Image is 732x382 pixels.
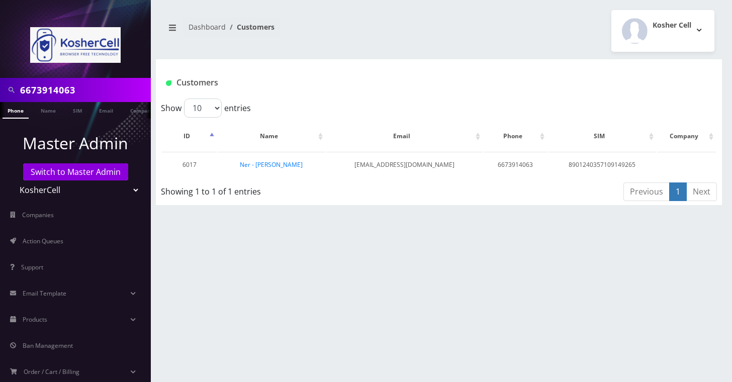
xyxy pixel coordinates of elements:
[36,102,61,118] a: Name
[162,122,217,151] th: ID: activate to sort column descending
[623,182,670,201] a: Previous
[161,99,251,118] label: Show entries
[3,102,29,119] a: Phone
[189,22,226,32] a: Dashboard
[548,152,656,177] td: 8901240357109149265
[653,21,691,30] h2: Kosher Cell
[24,367,79,376] span: Order / Cart / Billing
[21,263,43,271] span: Support
[240,160,303,169] a: Ner - [PERSON_NAME]
[23,237,63,245] span: Action Queues
[226,22,274,32] li: Customers
[20,80,148,100] input: Search in Company
[30,27,121,63] img: KosherCell
[611,10,714,52] button: Kosher Cell
[22,211,54,219] span: Companies
[686,182,717,201] a: Next
[68,102,87,118] a: SIM
[161,181,385,198] div: Showing 1 to 1 of 1 entries
[484,122,547,151] th: Phone: activate to sort column ascending
[326,152,483,177] td: [EMAIL_ADDRESS][DOMAIN_NAME]
[94,102,118,118] a: Email
[163,17,431,45] nav: breadcrumb
[548,122,656,151] th: SIM: activate to sort column ascending
[669,182,687,201] a: 1
[23,315,47,324] span: Products
[23,341,73,350] span: Ban Management
[125,102,159,118] a: Company
[166,78,618,87] h1: Customers
[184,99,222,118] select: Showentries
[326,122,483,151] th: Email: activate to sort column ascending
[657,122,716,151] th: Company: activate to sort column ascending
[23,289,66,298] span: Email Template
[218,122,325,151] th: Name: activate to sort column ascending
[162,152,217,177] td: 6017
[484,152,547,177] td: 6673914063
[23,163,128,180] a: Switch to Master Admin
